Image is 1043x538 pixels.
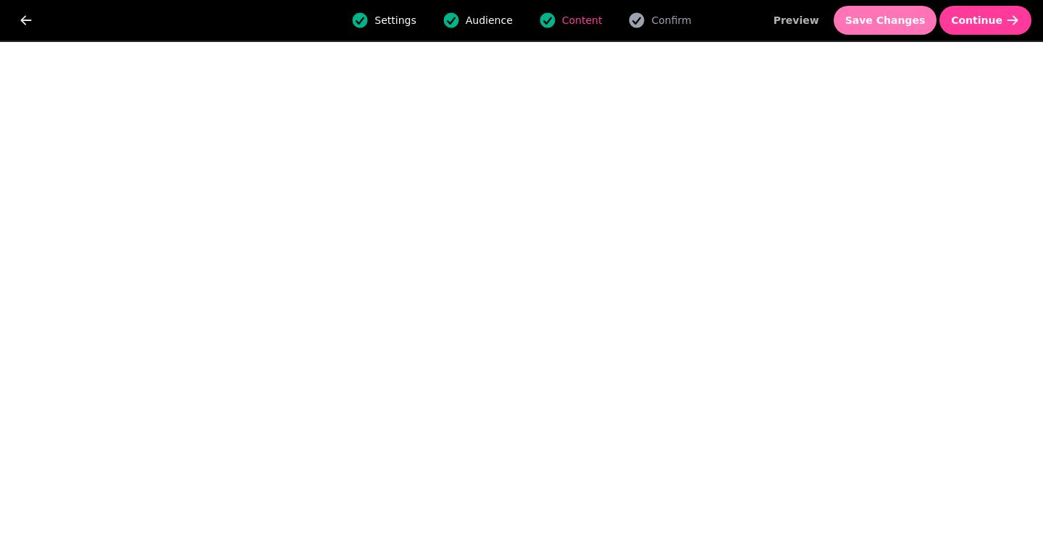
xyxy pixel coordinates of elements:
[762,6,831,35] button: Preview
[12,6,41,35] button: go back
[374,13,416,28] span: Settings
[834,6,937,35] button: Save Changes
[651,13,691,28] span: Confirm
[562,13,603,28] span: Content
[951,15,1002,25] span: Continue
[466,13,513,28] span: Audience
[939,6,1031,35] button: Continue
[845,15,926,25] span: Save Changes
[774,15,819,25] span: Preview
